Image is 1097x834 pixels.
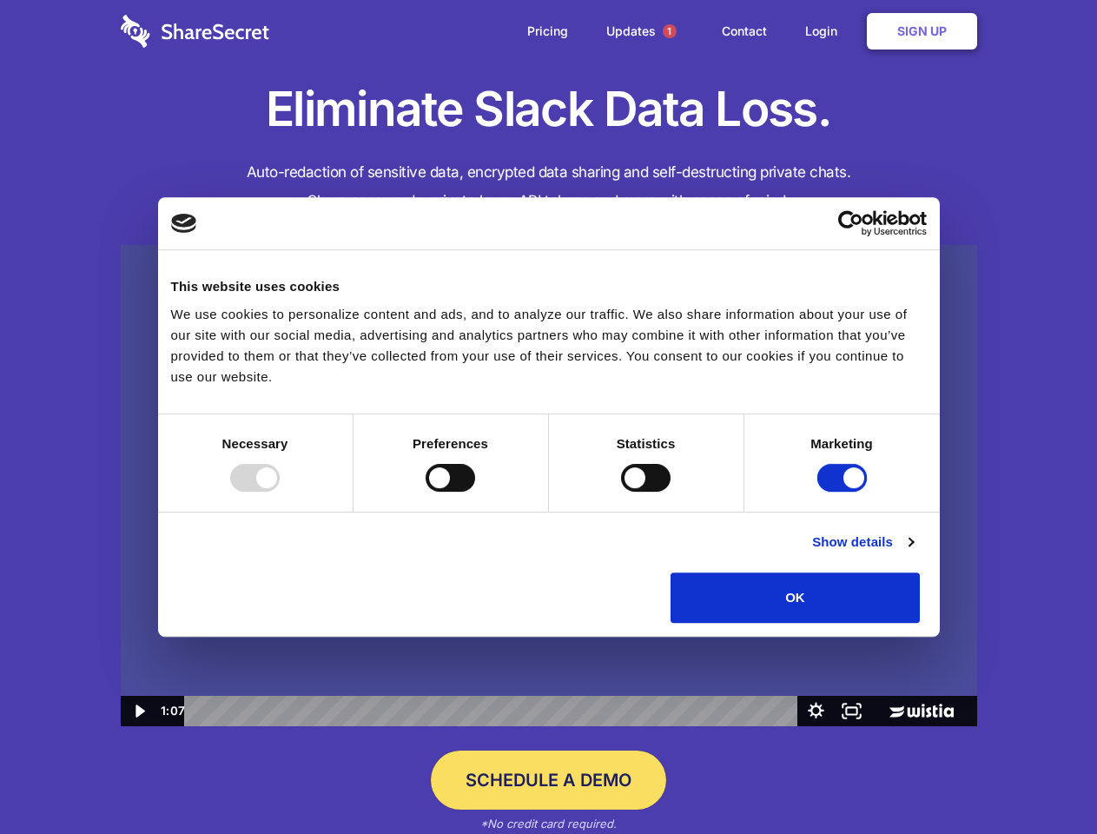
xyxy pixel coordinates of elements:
[704,4,784,58] a: Contact
[222,436,288,451] strong: Necessary
[867,13,977,50] a: Sign Up
[121,15,269,48] img: logo-wordmark-white-trans-d4663122ce5f474addd5e946df7df03e33cb6a1c49d2221995e7729f52c070b2.svg
[171,304,927,387] div: We use cookies to personalize content and ads, and to analyze our traffic. We also share informat...
[663,24,677,38] span: 1
[812,532,913,553] a: Show details
[869,696,976,726] a: Wistia Logo -- Learn More
[121,245,977,727] img: Sharesecret
[671,573,920,623] button: OK
[510,4,585,58] a: Pricing
[121,696,156,726] button: Play Video
[798,696,834,726] button: Show settings menu
[121,158,977,215] h4: Auto-redaction of sensitive data, encrypted data sharing and self-destructing private chats. Shar...
[775,210,927,236] a: Usercentrics Cookiebot - opens in a new window
[198,696,790,726] div: Playbar
[834,696,869,726] button: Fullscreen
[171,276,927,297] div: This website uses cookies
[413,436,488,451] strong: Preferences
[431,751,666,810] a: Schedule a Demo
[121,78,977,141] h1: Eliminate Slack Data Loss.
[171,214,197,233] img: logo
[810,436,873,451] strong: Marketing
[788,4,863,58] a: Login
[617,436,676,451] strong: Statistics
[1010,747,1076,813] iframe: Drift Widget Chat Controller
[480,817,617,831] em: *No credit card required.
